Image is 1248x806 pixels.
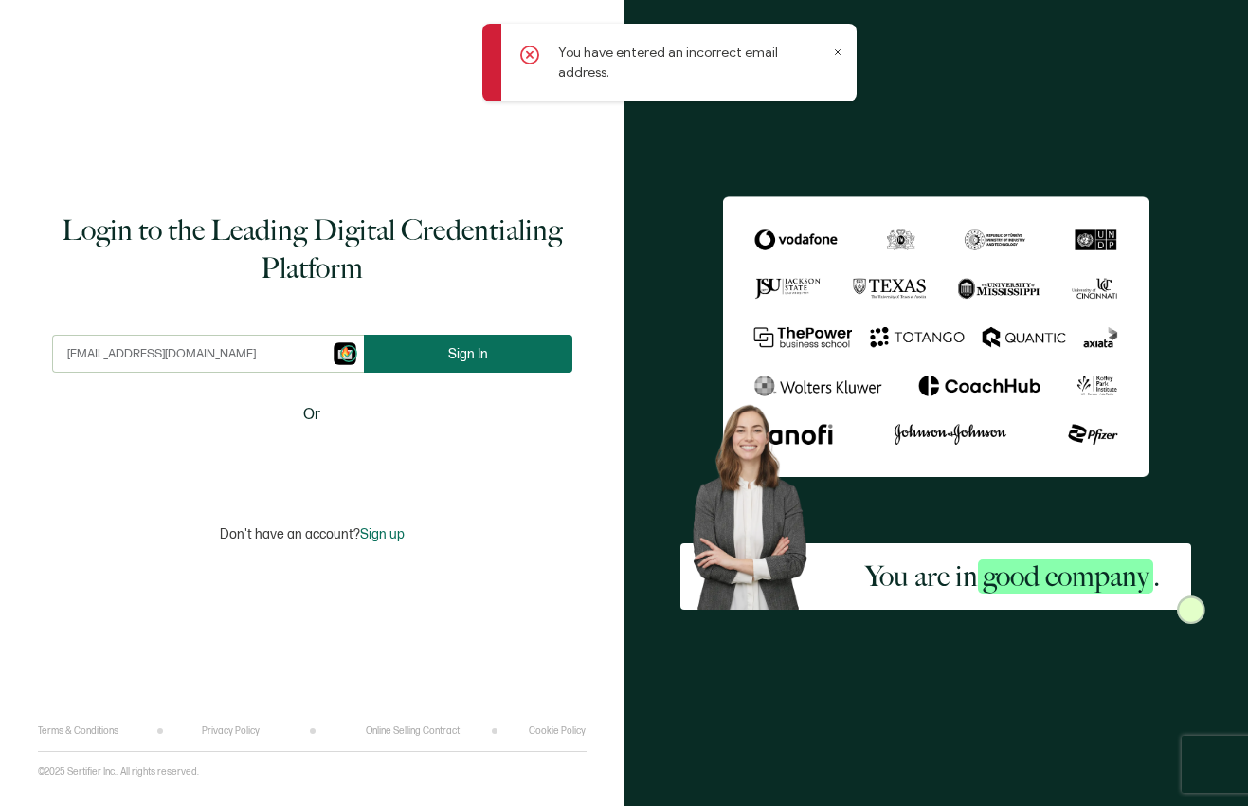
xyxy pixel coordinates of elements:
span: Or [303,403,320,427]
a: Privacy Policy [202,725,260,737]
button: Sign In [364,335,572,373]
span: Sign In [448,347,488,361]
ion-icon: checkmark circle outline [338,343,359,364]
img: Sertifier Login [1177,595,1205,624]
span: Sign up [360,526,405,542]
span: good company [978,559,1153,594]
p: Don't have an account? [220,526,405,542]
img: Sertifier Login - You are in <span class="strong-h">good company</span>. Hero [680,394,834,610]
p: ©2025 Sertifier Inc.. All rights reserved. [38,766,199,778]
img: Sertifier Login - You are in <span class="strong-h">good company</span>. [723,196,1149,477]
input: Enter your work email address [52,335,364,373]
a: Cookie Policy [529,725,586,737]
h2: You are in . [865,558,1160,595]
a: Online Selling Contract [366,725,460,737]
iframe: Sign in with Google Button [193,439,430,481]
h1: Login to the Leading Digital Credentialing Platform [52,211,572,287]
p: You have entered an incorrect email address. [558,43,828,82]
a: Terms & Conditions [38,725,118,737]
